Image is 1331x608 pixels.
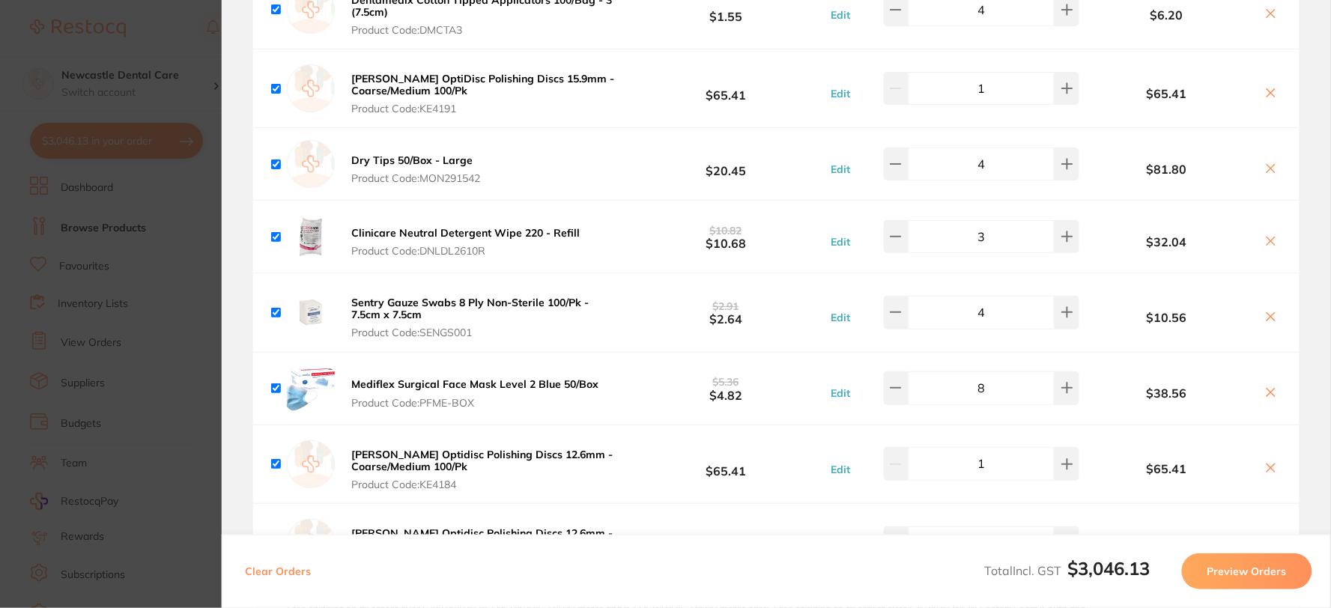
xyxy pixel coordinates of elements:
[1079,311,1255,324] b: $10.56
[827,386,855,400] button: Edit
[1079,87,1255,100] b: $65.41
[710,224,742,237] span: $10.82
[351,72,614,97] b: [PERSON_NAME] OptiDisc Polishing Discs 15.9mm - Coarse/Medium 100/Pk
[625,529,827,557] b: $65.41
[1079,162,1255,176] b: $81.80
[1079,386,1255,400] b: $38.56
[351,448,613,473] b: [PERSON_NAME] Optidisc Polishing Discs 12.6mm - Coarse/Medium 100/Pk
[985,563,1150,578] span: Total Incl. GST
[351,24,620,36] span: Product Code: DMCTA3
[287,440,335,488] img: empty.jpg
[351,377,598,391] b: Mediflex Surgical Face Mask Level 2 Blue 50/Box
[625,299,827,326] b: $2.64
[287,64,335,112] img: empty.jpg
[287,519,335,567] img: empty.jpg
[827,8,855,22] button: Edit
[713,300,739,313] span: $2.91
[827,87,855,100] button: Edit
[287,140,335,188] img: empty.jpg
[1079,235,1255,249] b: $32.04
[351,172,480,184] span: Product Code: MON291542
[351,478,620,490] span: Product Code: KE4184
[1068,557,1150,580] b: $3,046.13
[347,526,625,570] button: [PERSON_NAME] Optidisc Polishing Discs 12.6mm - X Coarse 80/Pk Product Code:KE4198
[347,377,603,409] button: Mediflex Surgical Face Mask Level 2 Blue 50/Box Product Code:PFME-BOX
[351,296,589,321] b: Sentry Gauze Swabs 8 Ply Non-Sterile 100/Pk - 7.5cm x 7.5cm
[347,296,625,339] button: Sentry Gauze Swabs 8 Ply Non-Sterile 100/Pk - 7.5cm x 7.5cm Product Code:SENGS001
[287,288,335,336] img: MWc2bTNmYw
[625,223,827,251] b: $10.68
[625,75,827,103] b: $65.41
[625,374,827,402] b: $4.82
[351,326,620,338] span: Product Code: SENGS001
[351,397,598,409] span: Product Code: PFME-BOX
[351,245,580,257] span: Product Code: DNLDL2610R
[347,153,485,185] button: Dry Tips 50/Box - Large Product Code:MON291542
[351,153,473,167] b: Dry Tips 50/Box - Large
[351,103,620,115] span: Product Code: KE4191
[1182,553,1312,589] button: Preview Orders
[827,463,855,476] button: Edit
[347,448,625,491] button: [PERSON_NAME] Optidisc Polishing Discs 12.6mm - Coarse/Medium 100/Pk Product Code:KE4184
[240,553,315,589] button: Clear Orders
[827,311,855,324] button: Edit
[827,235,855,249] button: Edit
[351,526,613,552] b: [PERSON_NAME] Optidisc Polishing Discs 12.6mm - X Coarse 80/Pk
[287,213,335,261] img: NmNicXdodA
[625,450,827,478] b: $65.41
[1079,8,1255,22] b: $6.20
[347,226,584,258] button: Clinicare Neutral Detergent Wipe 220 - Refill Product Code:DNLDL2610R
[1079,462,1255,475] b: $65.41
[287,365,335,413] img: MTdrZjgweQ
[351,226,580,240] b: Clinicare Neutral Detergent Wipe 220 - Refill
[625,151,827,178] b: $20.45
[827,162,855,176] button: Edit
[347,72,625,115] button: [PERSON_NAME] OptiDisc Polishing Discs 15.9mm - Coarse/Medium 100/Pk Product Code:KE4191
[713,375,739,389] span: $5.36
